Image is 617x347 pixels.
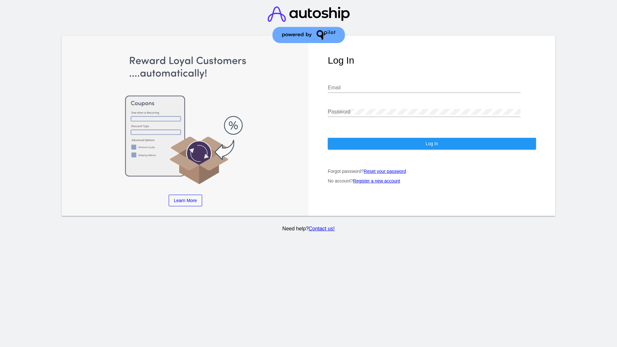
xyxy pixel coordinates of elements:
[174,198,197,203] span: Learn More
[328,55,536,66] h1: Log In
[353,178,400,183] a: Register a new account
[328,138,536,149] button: Log In
[328,178,536,183] p: No account?
[364,169,406,174] a: Reset your password
[81,55,290,185] img: Apply Coupons Automatically to Scheduled Orders with QPilot
[425,141,438,146] span: Log In
[328,169,536,174] p: Forgot password?
[308,226,335,231] a: Contact us!
[61,226,557,232] p: Need help?
[169,195,202,206] a: Learn More
[328,85,521,91] input: Email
